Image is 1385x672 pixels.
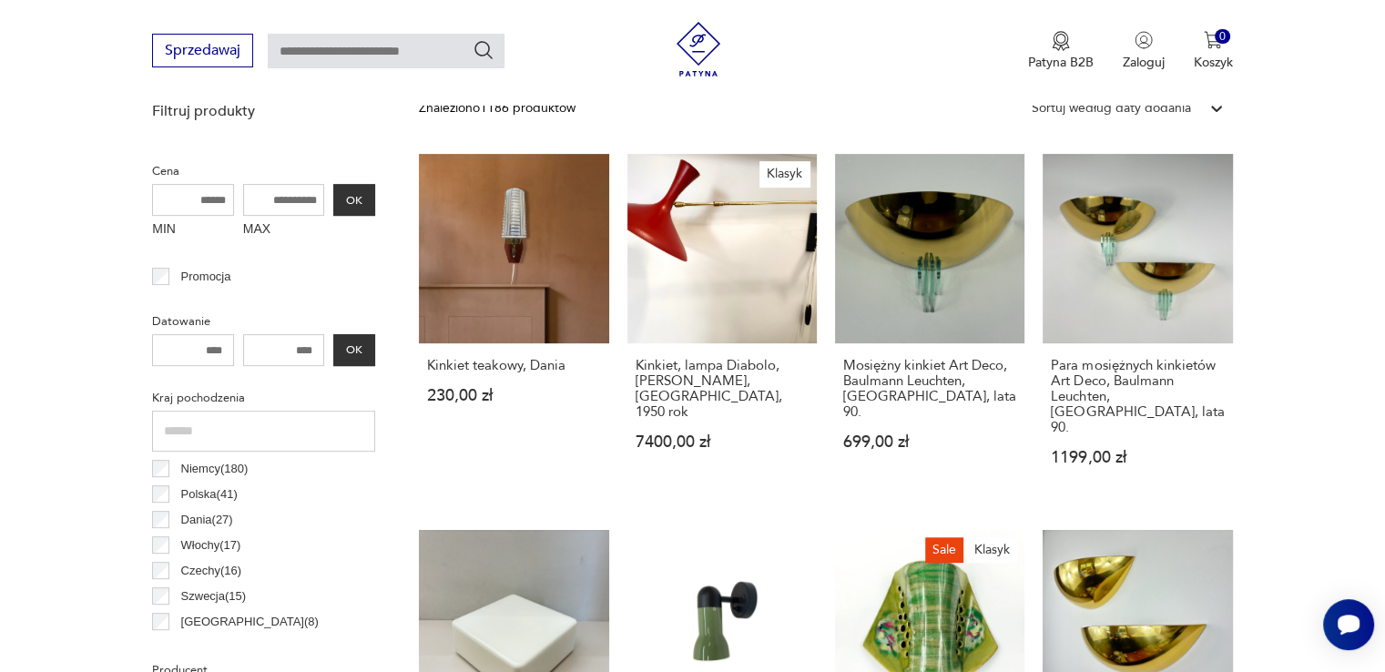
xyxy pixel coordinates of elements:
[1123,31,1165,71] button: Zaloguj
[1028,31,1094,71] button: Patyna B2B
[152,46,253,58] a: Sprzedawaj
[636,434,809,450] p: 7400,00 zł
[152,311,375,331] p: Datowanie
[152,34,253,67] button: Sprzedawaj
[181,535,241,555] p: Włochy ( 17 )
[427,388,600,403] p: 230,00 zł
[152,216,234,245] label: MIN
[181,459,249,479] p: Niemcy ( 180 )
[1028,54,1094,71] p: Patyna B2B
[627,154,817,501] a: KlasykKinkiet, lampa Diabolo, Gebrüder Cosack, Niemcy, 1950 rokKinkiet, lampa Diabolo, [PERSON_NA...
[1204,31,1222,49] img: Ikona koszyka
[1032,98,1191,118] div: Sortuj według daty dodania
[419,154,608,501] a: Kinkiet teakowy, DaniaKinkiet teakowy, Dania230,00 zł
[1215,29,1230,45] div: 0
[1323,599,1374,650] iframe: Smartsupp widget button
[152,161,375,181] p: Cena
[419,98,575,118] div: Znaleziono 1186 produktów
[181,637,319,657] p: [GEOGRAPHIC_DATA] ( 6 )
[636,358,809,420] h3: Kinkiet, lampa Diabolo, [PERSON_NAME], [GEOGRAPHIC_DATA], 1950 rok
[333,184,375,216] button: OK
[181,267,231,287] p: Promocja
[473,39,494,61] button: Szukaj
[1028,31,1094,71] a: Ikona medaluPatyna B2B
[181,612,319,632] p: [GEOGRAPHIC_DATA] ( 8 )
[1135,31,1153,49] img: Ikonka użytkownika
[243,216,325,245] label: MAX
[427,358,600,373] h3: Kinkiet teakowy, Dania
[843,358,1016,420] h3: Mosiężny kinkiet Art Deco, Baulmann Leuchten, [GEOGRAPHIC_DATA], lata 90.
[181,561,242,581] p: Czechy ( 16 )
[152,101,375,121] p: Filtruj produkty
[1194,54,1233,71] p: Koszyk
[1043,154,1232,501] a: Para mosiężnych kinkietów Art Deco, Baulmann Leuchten, Niemcy, lata 90.Para mosiężnych kinkietów ...
[843,434,1016,450] p: 699,00 zł
[181,510,233,530] p: Dania ( 27 )
[152,388,375,408] p: Kraj pochodzenia
[1194,31,1233,71] button: 0Koszyk
[671,22,726,76] img: Patyna - sklep z meblami i dekoracjami vintage
[181,484,238,504] p: Polska ( 41 )
[181,586,247,606] p: Szwecja ( 15 )
[835,154,1024,501] a: Mosiężny kinkiet Art Deco, Baulmann Leuchten, Niemcy, lata 90.Mosiężny kinkiet Art Deco, Baulmann...
[1052,31,1070,51] img: Ikona medalu
[1051,450,1224,465] p: 1199,00 zł
[333,334,375,366] button: OK
[1123,54,1165,71] p: Zaloguj
[1051,358,1224,435] h3: Para mosiężnych kinkietów Art Deco, Baulmann Leuchten, [GEOGRAPHIC_DATA], lata 90.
